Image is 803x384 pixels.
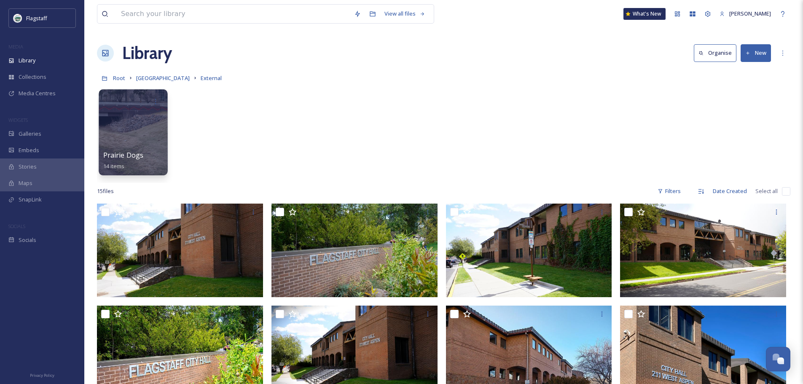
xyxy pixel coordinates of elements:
[271,204,438,297] img: DSC01337.JPG
[19,179,32,187] span: Maps
[113,73,125,83] a: Root
[13,14,22,22] img: images%20%282%29.jpeg
[755,187,778,195] span: Select all
[103,150,144,160] span: Prairie Dogs
[19,73,46,81] span: Collections
[694,44,736,62] button: Organise
[113,74,125,82] span: Root
[19,236,36,244] span: Socials
[19,196,42,204] span: SnapLink
[117,5,350,23] input: Search your library
[19,130,41,138] span: Galleries
[30,373,54,378] span: Privacy Policy
[620,204,786,297] img: DSC01340.JPG
[715,5,775,22] a: [PERSON_NAME]
[19,56,35,64] span: Library
[122,40,172,66] a: Library
[30,370,54,380] a: Privacy Policy
[653,183,685,199] div: Filters
[136,73,190,83] a: [GEOGRAPHIC_DATA]
[19,89,56,97] span: Media Centres
[8,43,23,50] span: MEDIA
[103,151,144,170] a: Prairie Dogs14 items
[201,73,222,83] a: External
[446,204,612,297] img: DSC01348.JPG
[741,44,771,62] button: New
[136,74,190,82] span: [GEOGRAPHIC_DATA]
[26,14,47,22] span: Flagstaff
[623,8,666,20] a: What's New
[729,10,771,17] span: [PERSON_NAME]
[201,74,222,82] span: External
[19,146,39,154] span: Embeds
[8,223,25,229] span: SOCIALS
[8,117,28,123] span: WIDGETS
[766,347,790,371] button: Open Chat
[97,204,263,297] img: DSC01344.JPG
[97,187,114,195] span: 15 file s
[19,163,37,171] span: Stories
[709,183,751,199] div: Date Created
[380,5,430,22] a: View all files
[103,162,125,169] span: 14 items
